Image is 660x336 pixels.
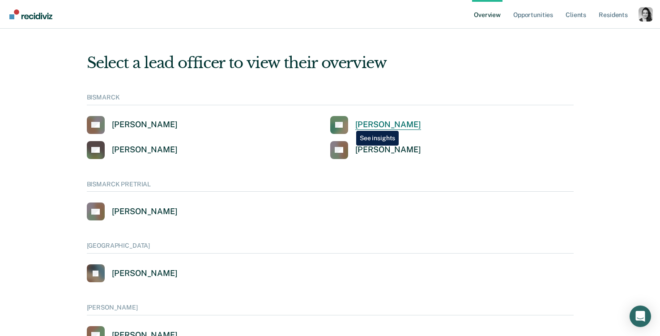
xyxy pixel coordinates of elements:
a: [PERSON_NAME] [87,141,178,159]
div: [PERSON_NAME] [112,207,178,217]
div: [PERSON_NAME] [355,145,421,155]
div: [PERSON_NAME] [355,120,421,130]
div: Open Intercom Messenger [630,306,651,327]
a: [PERSON_NAME] [330,141,421,159]
div: [GEOGRAPHIC_DATA] [87,242,574,254]
div: [PERSON_NAME] [112,120,178,130]
button: Profile dropdown button [639,7,653,22]
a: [PERSON_NAME] [87,202,178,220]
div: Select a lead officer to view their overview [87,54,574,72]
img: Recidiviz [9,9,52,19]
a: [PERSON_NAME] [87,264,178,282]
div: BISMARCK [87,94,574,105]
div: BISMARCK PRETRIAL [87,181,574,192]
a: [PERSON_NAME] [330,116,421,134]
div: [PERSON_NAME] [112,145,178,155]
div: [PERSON_NAME] [87,304,574,315]
a: [PERSON_NAME] [87,116,178,134]
div: [PERSON_NAME] [112,268,178,279]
